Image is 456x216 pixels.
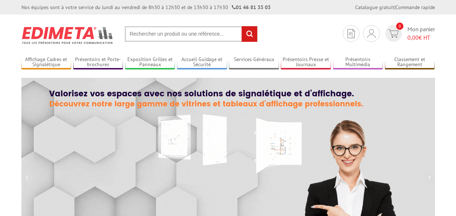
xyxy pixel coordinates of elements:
strong: 01 46 81 33 03 [232,4,271,11]
a: Exposition Grilles et Panneaux [125,56,175,68]
a: Présentoirs Presse et Journaux [281,56,331,68]
a: Commande rapide [395,4,435,11]
a: Présentoirs Multimédia [333,56,383,68]
span: Mon panier [407,25,435,42]
a: Affichage Cadres et Signalétique [21,56,71,68]
a: Services Généraux [229,56,279,68]
div: | [355,4,435,11]
a: devis rapide 0 Mon panier 0,00€ HT [383,25,435,42]
a: Classement et Rangement [385,56,435,68]
img: devis rapide [367,29,375,38]
a: Présentoirs et Porte-brochures [73,56,123,68]
a: Catalogue gratuit [355,4,394,11]
img: devis rapide [348,29,355,38]
img: Présentoir, panneau, stand - Edimeta - PLV, affichage, mobilier bureau, entreprise [21,22,114,49]
span: 0 [396,23,403,30]
input: Rechercher un produit ou une référence... [125,26,258,42]
input: rechercher [242,26,257,42]
div: Nos équipes sont à votre service du lundi au vendredi de 8h30 à 12h30 et de 13h30 à 17h30 [21,4,271,11]
span: € HT [407,33,435,42]
a: Accueil Guidage et Sécurité [177,56,227,68]
span: 0,00 [407,34,419,41]
img: devis rapide [388,29,399,38]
